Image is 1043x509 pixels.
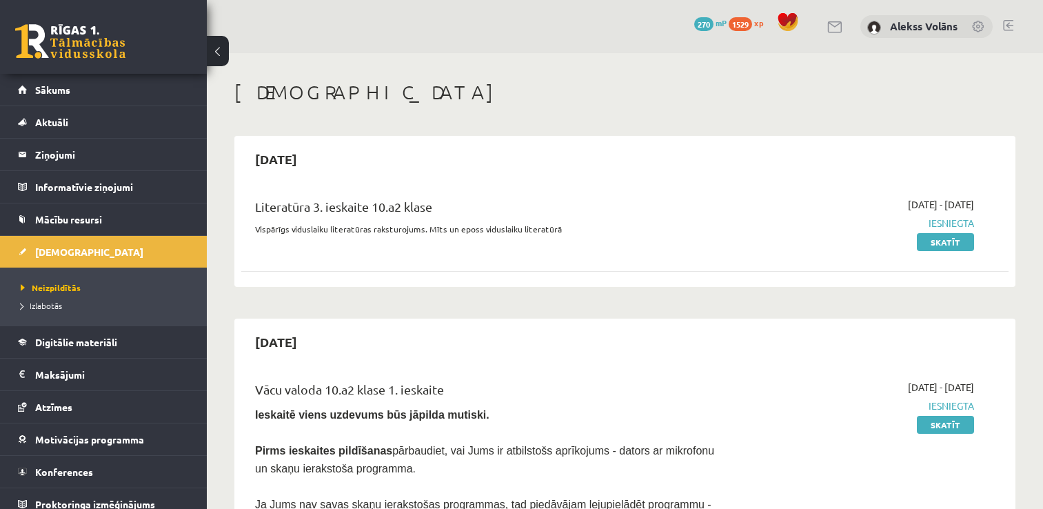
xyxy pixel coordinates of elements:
[255,380,727,406] div: Vācu valoda 10.a2 klase 1. ieskaite
[234,81,1015,104] h1: [DEMOGRAPHIC_DATA]
[35,466,93,478] span: Konferences
[35,83,70,96] span: Sākums
[18,203,190,235] a: Mācību resursi
[867,21,881,34] img: Alekss Volāns
[241,326,311,358] h2: [DATE]
[890,19,958,33] a: Alekss Volāns
[35,213,102,226] span: Mācību resursi
[35,336,117,348] span: Digitālie materiāli
[35,433,144,446] span: Motivācijas programma
[241,143,311,175] h2: [DATE]
[35,246,143,258] span: [DEMOGRAPHIC_DATA]
[716,17,727,28] span: mP
[35,116,68,128] span: Aktuāli
[15,24,125,59] a: Rīgas 1. Tālmācības vidusskola
[18,359,190,390] a: Maksājumi
[18,423,190,455] a: Motivācijas programma
[908,197,974,212] span: [DATE] - [DATE]
[18,391,190,423] a: Atzīmes
[908,380,974,395] span: [DATE] - [DATE]
[18,456,190,488] a: Konferences
[21,299,193,312] a: Izlabotās
[18,326,190,358] a: Digitālie materiāli
[21,282,81,293] span: Neizpildītās
[255,409,489,421] strong: Ieskaitē viens uzdevums būs jāpilda mutiski.
[729,17,752,31] span: 1529
[917,416,974,434] a: Skatīt
[18,74,190,106] a: Sākums
[255,445,392,457] strong: Pirms ieskaites pildīšanas
[21,300,62,311] span: Izlabotās
[18,106,190,138] a: Aktuāli
[754,17,763,28] span: xp
[917,233,974,251] a: Skatīt
[255,445,714,475] span: pārbaudiet, vai Jums ir atbilstošs aprīkojums - dators ar mikrofonu un skaņu ierakstoša programma.
[35,401,72,413] span: Atzīmes
[35,171,190,203] legend: Informatīvie ziņojumi
[694,17,727,28] a: 270 mP
[35,359,190,390] legend: Maksājumi
[18,236,190,268] a: [DEMOGRAPHIC_DATA]
[748,216,974,230] span: Iesniegta
[255,197,727,223] div: Literatūra 3. ieskaite 10.a2 klase
[21,281,193,294] a: Neizpildītās
[35,139,190,170] legend: Ziņojumi
[748,399,974,413] span: Iesniegta
[18,139,190,170] a: Ziņojumi
[18,171,190,203] a: Informatīvie ziņojumi
[694,17,713,31] span: 270
[255,223,727,235] p: Vispārīgs viduslaiku literatūras raksturojums. Mīts un eposs viduslaiku literatūrā
[729,17,770,28] a: 1529 xp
